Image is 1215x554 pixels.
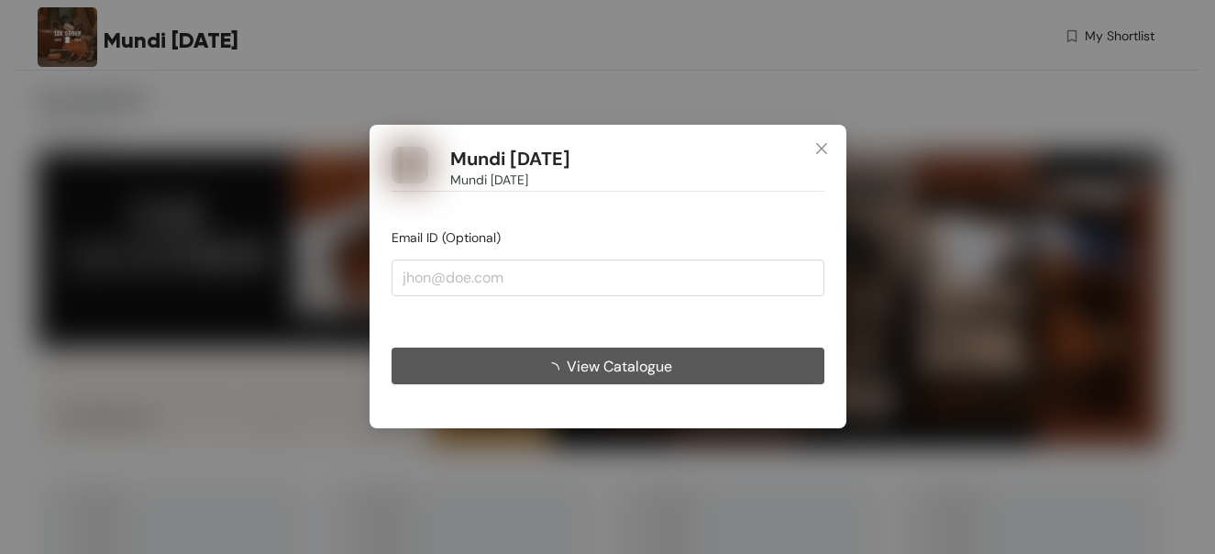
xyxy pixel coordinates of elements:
[450,171,528,191] span: Mundi [DATE]
[797,125,846,174] button: Close
[566,355,671,378] span: View Catalogue
[392,230,501,247] span: Email ID (Optional)
[392,349,824,385] button: View Catalogue
[544,362,566,377] span: loading
[814,141,829,156] span: close
[392,147,428,183] img: Buyer Portal
[392,260,824,296] input: jhon@doe.com
[450,148,570,171] h1: Mundi [DATE]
